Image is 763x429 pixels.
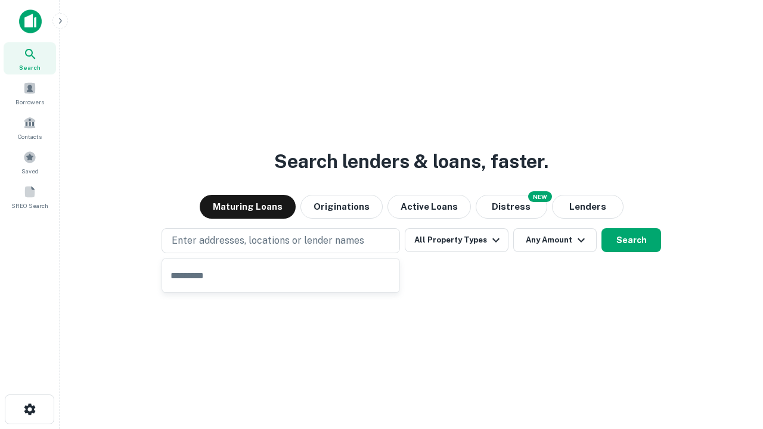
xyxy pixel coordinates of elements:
span: SREO Search [11,201,48,210]
div: NEW [528,191,552,202]
a: Contacts [4,111,56,144]
button: Lenders [552,195,624,219]
span: Contacts [18,132,42,141]
button: Any Amount [513,228,597,252]
a: Borrowers [4,77,56,109]
img: capitalize-icon.png [19,10,42,33]
h3: Search lenders & loans, faster. [274,147,548,176]
a: Saved [4,146,56,178]
span: Saved [21,166,39,176]
button: Originations [300,195,383,219]
span: Borrowers [15,97,44,107]
button: All Property Types [405,228,508,252]
a: Search [4,42,56,74]
button: Search distressed loans with lien and other non-mortgage details. [476,195,547,219]
p: Enter addresses, locations or lender names [172,234,364,248]
span: Search [19,63,41,72]
iframe: Chat Widget [703,334,763,391]
a: SREO Search [4,181,56,213]
button: Maturing Loans [200,195,296,219]
button: Active Loans [387,195,471,219]
button: Search [601,228,661,252]
button: Enter addresses, locations or lender names [162,228,400,253]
